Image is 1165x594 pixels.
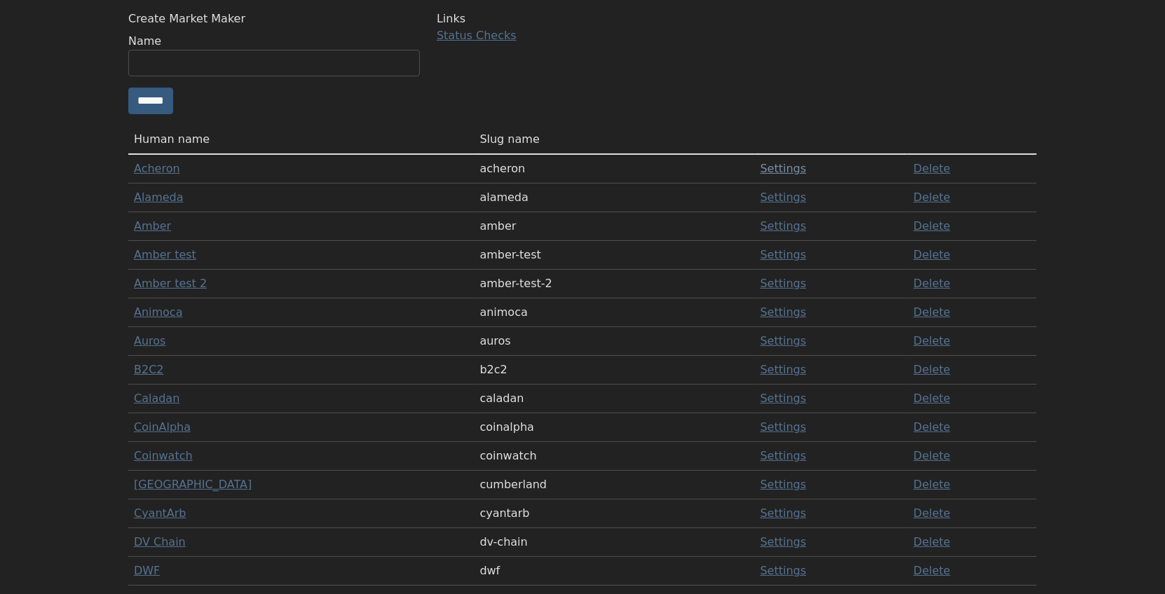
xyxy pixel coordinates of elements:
[761,334,807,347] a: Settings
[761,392,807,405] a: Settings
[134,305,183,319] a: Animoca
[913,535,951,548] a: Delete
[761,449,807,462] a: Settings
[761,219,807,233] a: Settings
[474,557,754,586] td: dwf
[134,162,180,175] a: Acheron
[474,385,754,413] td: caladan
[761,277,807,290] a: Settings
[128,125,474,154] td: Human name
[474,298,754,327] td: animoca
[761,363,807,376] a: Settings
[761,420,807,434] a: Settings
[913,277,951,290] a: Delete
[437,11,728,27] div: Links
[913,449,951,462] a: Delete
[913,305,951,319] a: Delete
[913,363,951,376] a: Delete
[134,334,165,347] a: Auros
[134,392,179,405] a: Caladan
[474,356,754,385] td: b2c2
[134,248,196,261] a: Amber test
[134,535,186,548] a: DV Chain
[134,219,171,233] a: Amber
[474,528,754,557] td: dv-chain
[134,564,160,577] a: DWF
[913,248,951,261] a: Delete
[913,334,951,347] a: Delete
[474,241,754,270] td: amber-test
[134,363,164,376] a: B2C2
[134,420,191,434] a: CoinAlpha
[761,535,807,548] a: Settings
[134,277,207,290] a: Amber test 2
[913,420,951,434] a: Delete
[913,162,951,175] a: Delete
[474,154,754,184] td: acheron
[134,478,252,491] a: [GEOGRAPHIC_DATA]
[474,212,754,241] td: amber
[134,506,186,520] a: CyantArb
[437,29,517,42] a: Status Checks
[134,191,184,204] a: Alameda
[474,471,754,499] td: cumberland
[761,248,807,261] a: Settings
[474,499,754,528] td: cyantarb
[761,478,807,491] a: Settings
[134,449,193,462] a: Coinwatch
[474,413,754,442] td: coinalpha
[913,219,951,233] a: Delete
[761,191,807,204] a: Settings
[474,184,754,212] td: alameda
[128,11,420,27] div: Create Market Maker
[913,478,951,491] a: Delete
[761,564,807,577] a: Settings
[128,33,161,50] label: Name
[474,125,754,154] td: Slug name
[474,327,754,356] td: auros
[913,392,951,405] a: Delete
[474,442,754,471] td: coinwatch
[761,506,807,520] a: Settings
[474,270,754,298] td: amber-test-2
[913,191,951,204] a: Delete
[913,506,951,520] a: Delete
[913,564,951,577] a: Delete
[761,305,807,319] a: Settings
[761,162,807,175] a: Settings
